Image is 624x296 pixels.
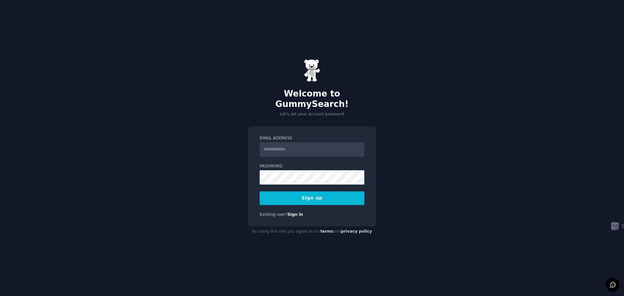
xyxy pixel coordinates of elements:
a: terms [320,229,333,234]
img: Gummy Bear [304,59,320,82]
div: By using this site you agree to our and [248,226,376,237]
span: Existing user? [260,212,288,217]
a: privacy policy [341,229,372,234]
button: Sign up [260,191,364,205]
p: Let's set your account password [248,111,376,117]
h2: Welcome to GummySearch! [248,89,376,109]
label: Password [260,163,364,169]
a: Sign in [288,212,303,217]
label: Email Address [260,135,364,141]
